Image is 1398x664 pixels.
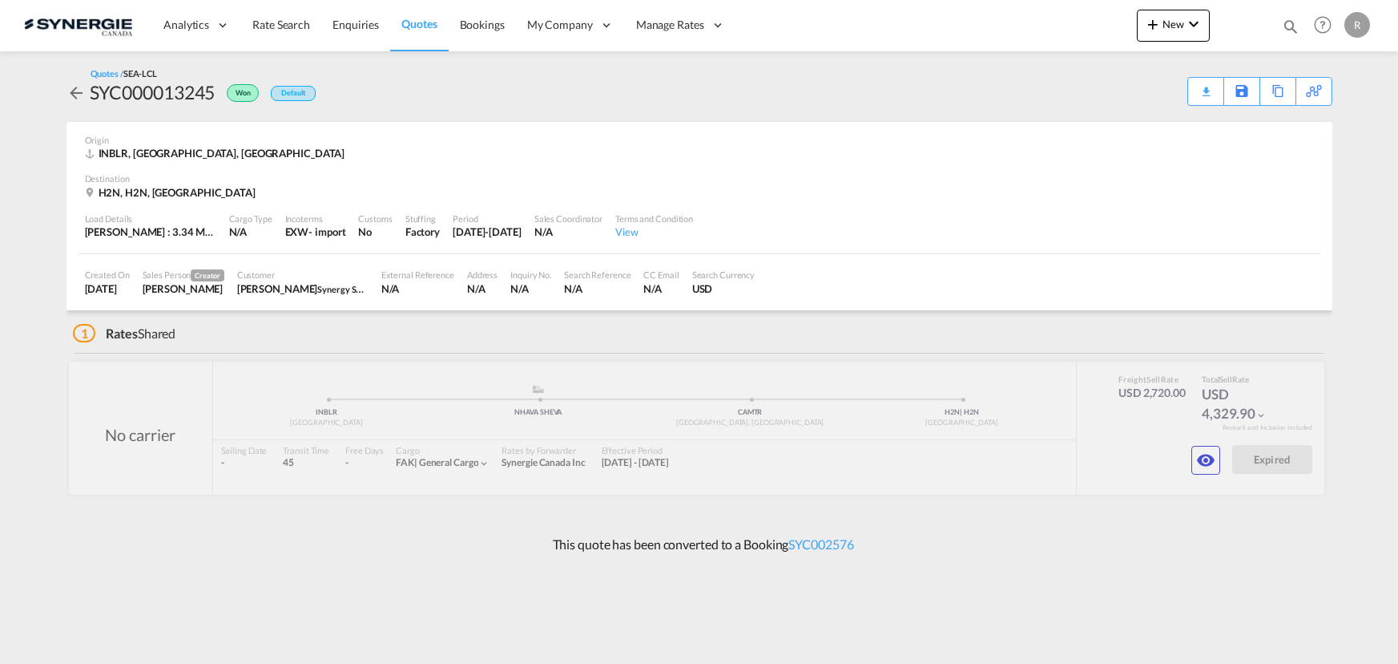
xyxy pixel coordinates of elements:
[85,281,130,296] div: 14 Jul 2025
[271,86,315,101] div: Default
[564,269,631,281] div: Search Reference
[91,67,158,79] div: Quotes /SEA-LCL
[1184,14,1203,34] md-icon: icon-chevron-down
[1282,18,1299,35] md-icon: icon-magnify
[229,225,272,239] div: N/A
[85,185,260,200] div: H2N, H2N, Canada
[615,213,693,225] div: Terms and Condition
[1137,10,1210,42] button: icon-plus 400-fgNewicon-chevron-down
[1191,446,1220,475] button: icon-eye
[467,269,498,281] div: Address
[215,79,263,105] div: Won
[405,213,440,225] div: Stuffing
[381,281,454,296] div: N/A
[252,18,310,31] span: Rate Search
[692,269,755,281] div: Search Currency
[692,281,755,296] div: USD
[163,17,209,33] span: Analytics
[285,213,346,225] div: Incoterms
[527,17,593,33] span: My Company
[636,17,704,33] span: Manage Rates
[1309,11,1344,40] div: Help
[358,225,392,239] div: No
[453,225,522,239] div: 31 Jul 2025
[191,269,224,281] span: Creator
[85,269,130,281] div: Created On
[332,18,379,31] span: Enquiries
[99,147,345,160] span: INBLR, [GEOGRAPHIC_DATA], [GEOGRAPHIC_DATA]
[1282,18,1299,42] div: icon-magnify
[405,225,440,239] div: Factory Stuffing
[788,536,853,552] a: SYC002576
[237,269,369,281] div: Customer
[510,281,551,296] div: N/A
[358,213,392,225] div: Customs
[564,281,631,296] div: N/A
[1196,78,1215,92] div: Quote PDF is not available at this time
[66,83,86,103] md-icon: icon-arrow-left
[106,326,138,341] span: Rates
[85,172,1314,184] div: Destination
[308,225,345,239] div: - import
[73,325,176,342] div: Shared
[1143,18,1203,30] span: New
[381,269,454,281] div: External Reference
[1344,12,1370,38] div: R
[229,213,272,225] div: Cargo Type
[1309,11,1336,38] span: Help
[237,281,369,296] div: Monty Sud
[85,146,349,160] div: INBLR, Bangalore, Asia Pacific
[534,225,602,239] div: N/A
[236,88,255,103] span: Won
[1143,14,1162,34] md-icon: icon-plus 400-fg
[1196,80,1215,92] md-icon: icon-download
[643,269,679,281] div: CC Email
[85,225,216,239] div: [PERSON_NAME] : 3.34 MT | Volumetric Wt : 17.00 CBM | Chargeable Wt : 17.00 W/M
[510,269,551,281] div: Inquiry No.
[460,18,505,31] span: Bookings
[123,68,157,79] span: SEA-LCL
[1224,78,1259,105] div: Save As Template
[90,79,216,105] div: SYC000013245
[1196,451,1215,470] md-icon: icon-eye
[467,281,498,296] div: N/A
[85,213,216,225] div: Load Details
[24,7,132,43] img: 1f56c880d42311ef80fc7dca854c8e59.png
[401,17,437,30] span: Quotes
[545,536,854,553] p: This quote has been converted to a Booking
[453,213,522,225] div: Period
[317,282,385,295] span: Synergy Sourcing
[143,269,224,281] div: Sales Person
[73,324,96,342] span: 1
[615,225,693,239] div: View
[143,281,224,296] div: Adriana Groposila
[285,225,309,239] div: EXW
[66,79,90,105] div: icon-arrow-left
[643,281,679,296] div: N/A
[534,213,602,225] div: Sales Coordinator
[85,134,1314,146] div: Origin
